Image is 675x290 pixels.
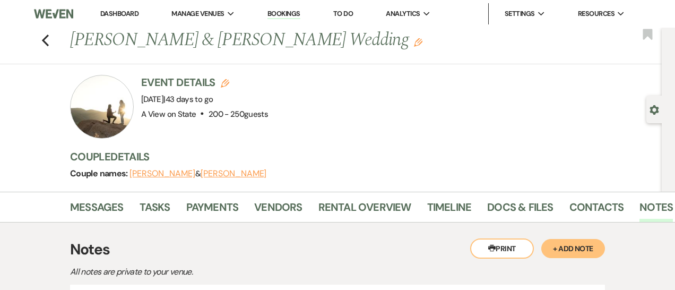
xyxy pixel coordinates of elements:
[129,169,195,178] button: [PERSON_NAME]
[209,109,268,120] span: 200 - 250 guests
[541,239,605,258] button: + Add Note
[141,109,196,120] span: A View on State
[70,265,442,279] p: All notes are private to your venue.
[333,9,353,18] a: To Do
[141,75,268,90] h3: Event Details
[70,199,124,222] a: Messages
[470,238,534,259] button: Print
[70,168,129,179] span: Couple names:
[505,8,535,19] span: Settings
[427,199,472,222] a: Timeline
[487,199,553,222] a: Docs & Files
[186,199,239,222] a: Payments
[129,168,266,179] span: &
[163,94,213,105] span: |
[414,37,422,47] button: Edit
[34,3,73,25] img: Weven Logo
[639,199,673,222] a: Notes
[70,238,605,261] h3: Notes
[578,8,615,19] span: Resources
[650,104,659,114] button: Open lead details
[318,199,411,222] a: Rental Overview
[70,28,539,53] h1: [PERSON_NAME] & [PERSON_NAME] Wedding
[100,9,139,18] a: Dashboard
[141,94,213,105] span: [DATE]
[201,169,266,178] button: [PERSON_NAME]
[569,199,624,222] a: Contacts
[70,149,651,164] h3: Couple Details
[386,8,420,19] span: Analytics
[171,8,224,19] span: Manage Venues
[166,94,213,105] span: 43 days to go
[254,199,302,222] a: Vendors
[267,9,300,19] a: Bookings
[140,199,170,222] a: Tasks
